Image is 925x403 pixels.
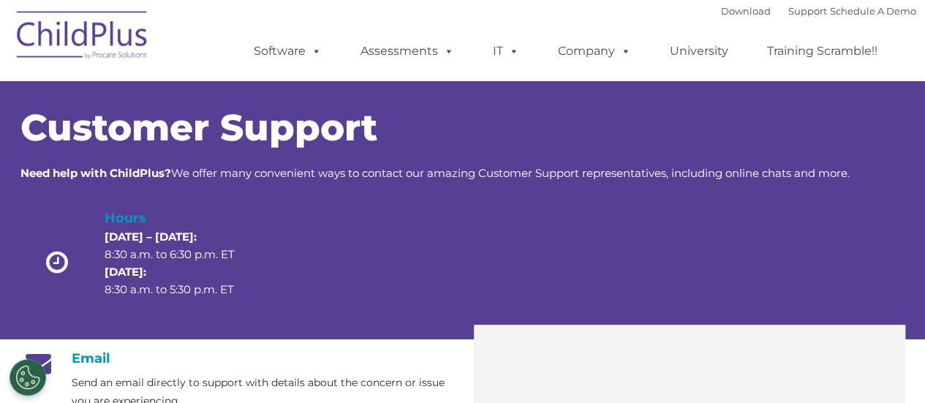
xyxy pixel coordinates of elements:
font: | [721,5,916,17]
button: Cookies Settings [10,359,46,396]
span: Customer Support [20,105,377,150]
strong: Need help with ChildPlus? [20,166,171,180]
a: Training Scramble!! [752,37,892,66]
a: IT [478,37,534,66]
a: Company [543,37,646,66]
strong: [DATE] – [DATE]: [105,230,197,244]
a: University [655,37,743,66]
img: ChildPlus by Procare Solutions [10,1,156,74]
a: Download [721,5,771,17]
span: We offer many convenient ways to contact our amazing Customer Support representatives, including ... [20,166,850,180]
a: Support [788,5,827,17]
h4: Email [20,350,452,366]
a: Assessments [346,37,469,66]
a: Schedule A Demo [830,5,916,17]
a: Software [239,37,336,66]
p: 8:30 a.m. to 6:30 p.m. ET 8:30 a.m. to 5:30 p.m. ET [105,228,260,298]
strong: [DATE]: [105,265,146,279]
h4: Hours [105,208,260,228]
